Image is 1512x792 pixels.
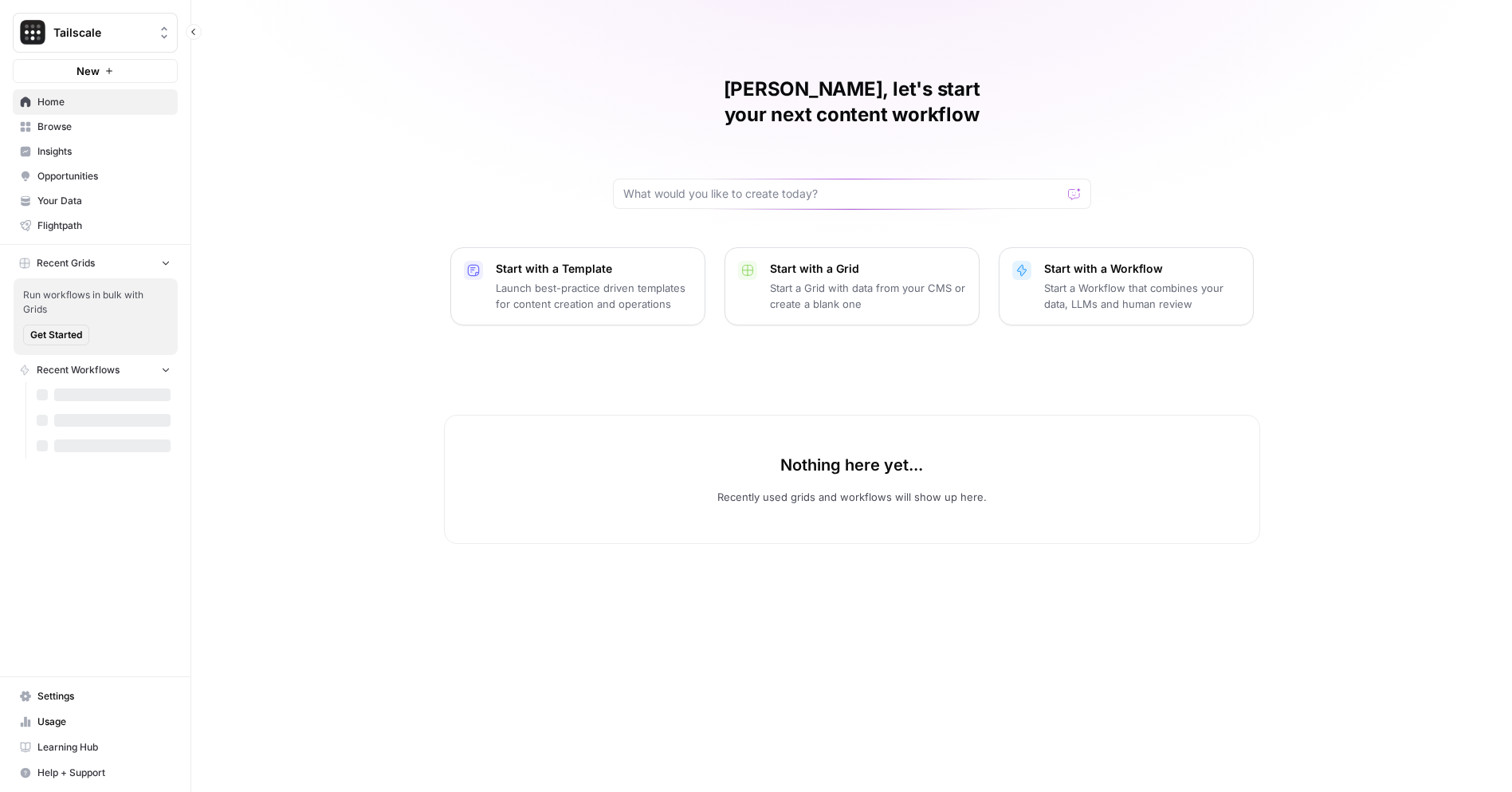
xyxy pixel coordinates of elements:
[37,219,171,233] span: Flightpath
[18,18,47,47] img: Tailscale Logo
[13,139,178,164] a: Insights
[37,689,171,703] span: Settings
[13,13,178,53] button: Workspace: Tailscale
[37,169,171,183] span: Opportunities
[37,144,171,159] span: Insights
[30,328,82,342] span: Get Started
[13,760,178,786] button: Help + Support
[1044,280,1240,312] p: Start a Workflow that combines your data, LLMs and human review
[37,120,171,134] span: Browse
[37,766,171,780] span: Help + Support
[780,454,923,476] p: Nothing here yet...
[623,186,1062,202] input: What would you like to create today?
[1044,261,1240,277] p: Start with a Workflow
[496,261,692,277] p: Start with a Template
[770,280,966,312] p: Start a Grid with data from your CMS or create a blank one
[13,164,178,189] a: Opportunities
[13,251,178,275] button: Recent Grids
[37,95,171,109] span: Home
[450,247,705,325] button: Start with a TemplateLaunch best-practice driven templates for content creation and operations
[37,715,171,729] span: Usage
[13,684,178,709] a: Settings
[613,77,1091,128] h1: [PERSON_NAME], let's start your next content workflow
[13,114,178,140] a: Browse
[13,709,178,735] a: Usage
[13,188,178,214] a: Your Data
[13,59,178,83] button: New
[13,358,178,382] button: Recent Workflows
[37,256,95,270] span: Recent Grids
[37,363,120,377] span: Recent Workflows
[717,489,987,505] p: Recently used grids and workflows will show up here.
[37,194,171,208] span: Your Data
[23,288,168,317] span: Run workflows in bulk with Grids
[496,280,692,312] p: Launch best-practice driven templates for content creation and operations
[77,63,100,79] span: New
[999,247,1254,325] button: Start with a WorkflowStart a Workflow that combines your data, LLMs and human review
[13,89,178,115] a: Home
[770,261,966,277] p: Start with a Grid
[13,735,178,760] a: Learning Hub
[23,325,89,345] button: Get Started
[13,213,178,238] a: Flightpath
[53,25,150,41] span: Tailscale
[725,247,980,325] button: Start with a GridStart a Grid with data from your CMS or create a blank one
[37,740,171,755] span: Learning Hub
